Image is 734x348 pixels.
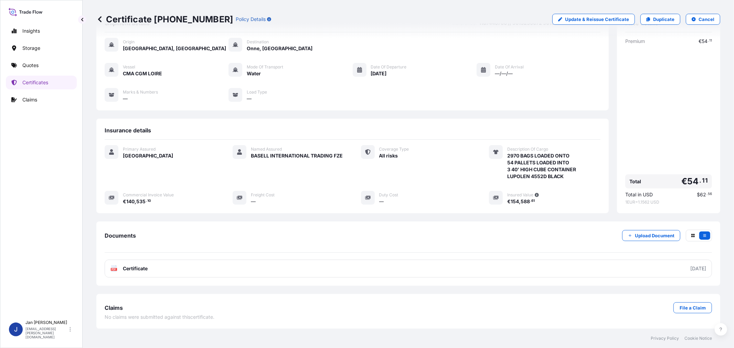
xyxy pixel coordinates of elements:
[511,199,519,204] span: 154
[565,16,629,23] p: Update & Reissue Certificate
[681,177,687,186] span: €
[6,58,77,72] a: Quotes
[700,178,702,183] span: .
[700,192,706,197] span: 62
[251,192,275,198] span: Freight Cost
[247,64,283,70] span: Mode of Transport
[687,177,699,186] span: 54
[22,62,39,69] p: Quotes
[379,192,398,198] span: Duty Cost
[532,200,535,202] span: 61
[708,193,712,195] span: 56
[247,70,261,77] span: Water
[123,199,126,204] span: €
[123,265,148,272] span: Certificate
[22,96,37,103] p: Claims
[702,178,708,183] span: 11
[123,39,135,45] span: Origin
[105,260,712,278] a: PDFCertificate[DATE]
[653,16,674,23] p: Duplicate
[251,152,343,159] span: BASELL INTERNATIONAL TRADING FZE
[706,193,708,195] span: .
[640,14,680,25] a: Duplicate
[6,24,77,38] a: Insights
[247,89,267,95] span: Load Type
[96,14,233,25] p: Certificate [PHONE_NUMBER]
[702,39,708,44] span: 54
[686,14,720,25] button: Cancel
[635,232,674,239] p: Upload Document
[123,146,156,152] span: Primary Assured
[236,16,266,23] p: Policy Details
[680,304,706,311] p: File a Claim
[105,314,214,320] span: No claims were submitted against this certificate .
[699,16,714,23] p: Cancel
[126,199,135,204] span: 140
[14,326,18,333] span: J
[105,304,123,311] span: Claims
[105,232,136,239] span: Documents
[673,302,712,313] a: File a Claim
[507,199,511,204] span: €
[22,79,48,86] p: Certificates
[495,70,513,77] span: —/—/—
[123,152,173,159] span: [GEOGRAPHIC_DATA]
[699,39,702,44] span: €
[6,41,77,55] a: Storage
[625,199,712,205] span: 1 EUR = 1.1562 USD
[507,192,533,198] span: Insured Value
[521,199,530,204] span: 588
[519,199,521,204] span: ,
[136,199,146,204] span: 535
[684,336,712,341] a: Cookie Notice
[112,268,116,271] text: PDF
[495,64,524,70] span: Date of Arrival
[123,192,174,198] span: Commercial Invoice Value
[147,200,151,202] span: 10
[123,95,128,102] span: —
[625,191,653,198] span: Total in USD
[135,199,136,204] span: ,
[552,14,635,25] a: Update & Reissue Certificate
[371,70,387,77] span: [DATE]
[697,192,700,197] span: $
[123,64,135,70] span: Vessel
[123,70,162,77] span: CMA CGM LOIRE
[379,198,384,205] span: —
[146,200,147,202] span: .
[251,198,256,205] span: —
[708,40,709,42] span: .
[22,45,40,52] p: Storage
[371,64,407,70] span: Date of Departure
[247,45,312,52] span: Onne, [GEOGRAPHIC_DATA]
[629,178,641,185] span: Total
[690,265,706,272] div: [DATE]
[507,146,548,152] span: Description Of Cargo
[651,336,679,341] a: Privacy Policy
[247,39,269,45] span: Destination
[379,152,398,159] span: All risks
[251,146,282,152] span: Named Assured
[530,200,531,202] span: .
[622,230,680,241] button: Upload Document
[6,93,77,107] a: Claims
[123,89,158,95] span: Marks & Numbers
[247,95,252,102] span: —
[105,127,151,134] span: Insurance details
[709,40,712,42] span: 11
[6,76,77,89] a: Certificates
[507,152,576,180] span: 2970 BAGS LOADED ONTO 54 PALLETS LOADED INTO 3 40' HIGH CUBE CONTAINER LUPOLEN 4552D BLACK
[25,320,68,325] p: Jan [PERSON_NAME]
[625,38,645,45] span: Premium
[123,45,226,52] span: [GEOGRAPHIC_DATA], [GEOGRAPHIC_DATA]
[379,146,409,152] span: Coverage Type
[25,327,68,339] p: [EMAIL_ADDRESS][PERSON_NAME][DOMAIN_NAME]
[22,28,40,34] p: Insights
